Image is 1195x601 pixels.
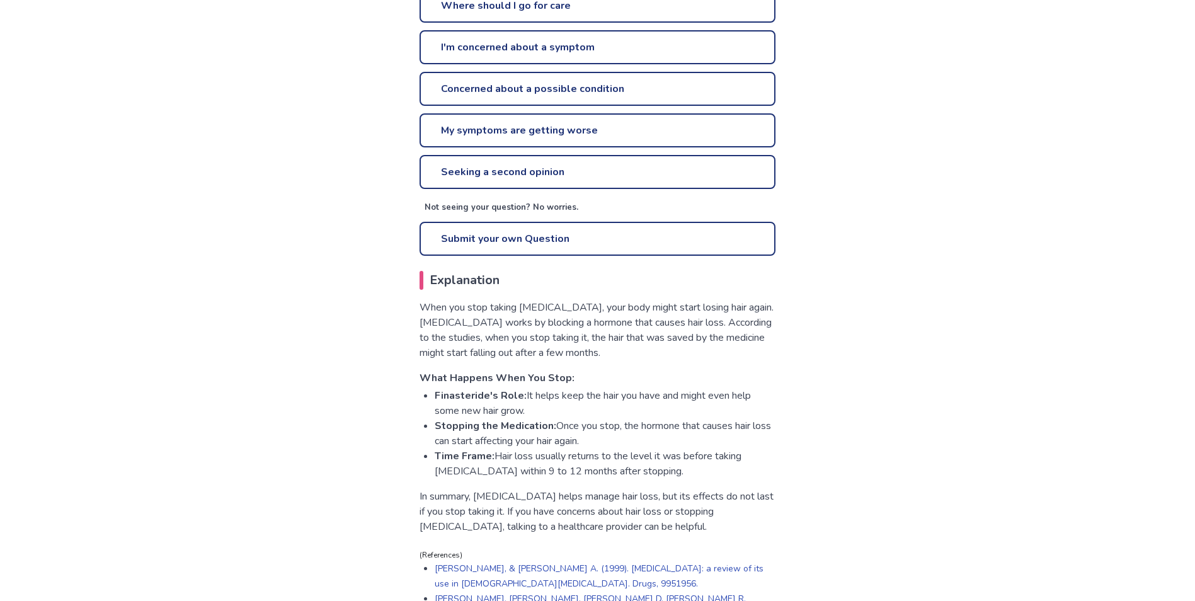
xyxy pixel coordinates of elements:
[435,389,527,403] strong: Finasteride's Role:
[420,489,775,534] p: In summary, [MEDICAL_DATA] helps manage hair loss, but its effects do not last if you stop taking...
[435,418,775,449] li: Once you stop, the hormone that causes hair loss can start affecting your hair again.
[435,449,495,463] strong: Time Frame:
[435,563,763,590] a: [PERSON_NAME], & [PERSON_NAME] A. (1999). [MEDICAL_DATA]: a review of its use in [DEMOGRAPHIC_DAT...
[420,300,775,360] p: When you stop taking [MEDICAL_DATA], your body might start losing hair again. [MEDICAL_DATA] work...
[420,155,775,189] a: Seeking a second opinion
[420,30,775,64] a: I'm concerned about a symptom
[435,449,775,479] li: Hair loss usually returns to the level it was before taking [MEDICAL_DATA] within 9 to 12 months ...
[420,271,775,290] h2: Explanation
[425,202,775,214] p: Not seeing your question? No worries.
[420,113,775,147] a: My symptoms are getting worse
[420,371,575,385] strong: What Happens When You Stop:
[420,222,775,256] a: Submit your own Question
[435,419,556,433] strong: Stopping the Medication:
[435,388,775,418] li: It helps keep the hair you have and might even help some new hair grow.
[420,549,775,561] p: (References)
[420,72,775,106] a: Concerned about a possible condition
